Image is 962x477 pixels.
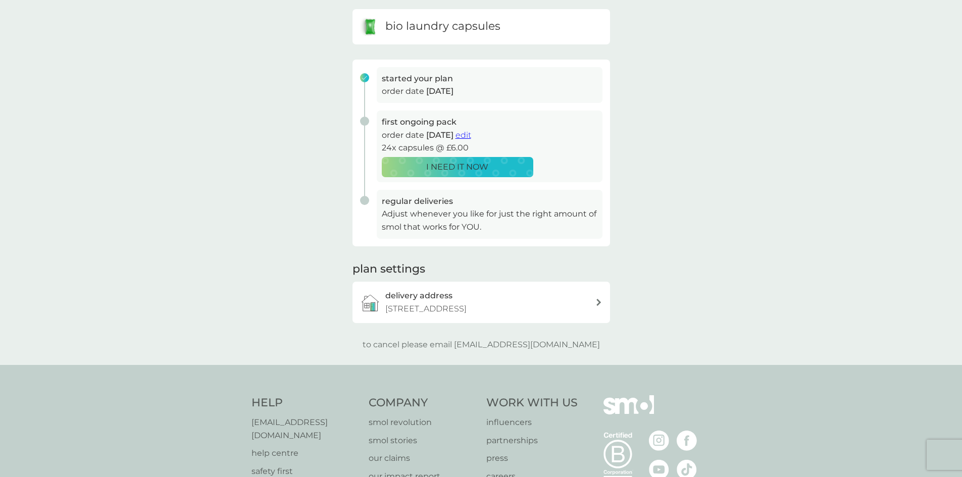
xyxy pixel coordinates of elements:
a: [EMAIL_ADDRESS][DOMAIN_NAME] [251,416,359,442]
p: order date [382,129,597,142]
a: smol stories [369,434,476,447]
h3: started your plan [382,72,597,85]
img: visit the smol Facebook page [677,431,697,451]
button: edit [455,129,471,142]
h3: first ongoing pack [382,116,597,129]
a: help centre [251,447,359,460]
p: order date [382,85,597,98]
p: [STREET_ADDRESS] [385,302,467,315]
a: press [486,452,578,465]
img: visit the smol Instagram page [649,431,669,451]
p: Adjust whenever you like for just the right amount of smol that works for YOU. [382,207,597,233]
span: edit [455,130,471,140]
h4: Work With Us [486,395,578,411]
h3: regular deliveries [382,195,597,208]
h4: Company [369,395,476,411]
h2: plan settings [352,261,425,277]
a: our claims [369,452,476,465]
span: [DATE] [426,86,453,96]
p: 24x capsules @ £6.00 [382,141,597,154]
img: bio laundry capsules [360,17,380,37]
span: [DATE] [426,130,453,140]
a: delivery address[STREET_ADDRESS] [352,282,610,323]
h4: Help [251,395,359,411]
p: I NEED IT NOW [426,161,488,174]
img: smol [603,395,654,430]
h3: delivery address [385,289,452,302]
a: partnerships [486,434,578,447]
a: smol revolution [369,416,476,429]
button: I NEED IT NOW [382,157,533,177]
p: to cancel please email [EMAIL_ADDRESS][DOMAIN_NAME] [363,338,600,351]
a: influencers [486,416,578,429]
h6: bio laundry capsules [385,19,500,34]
